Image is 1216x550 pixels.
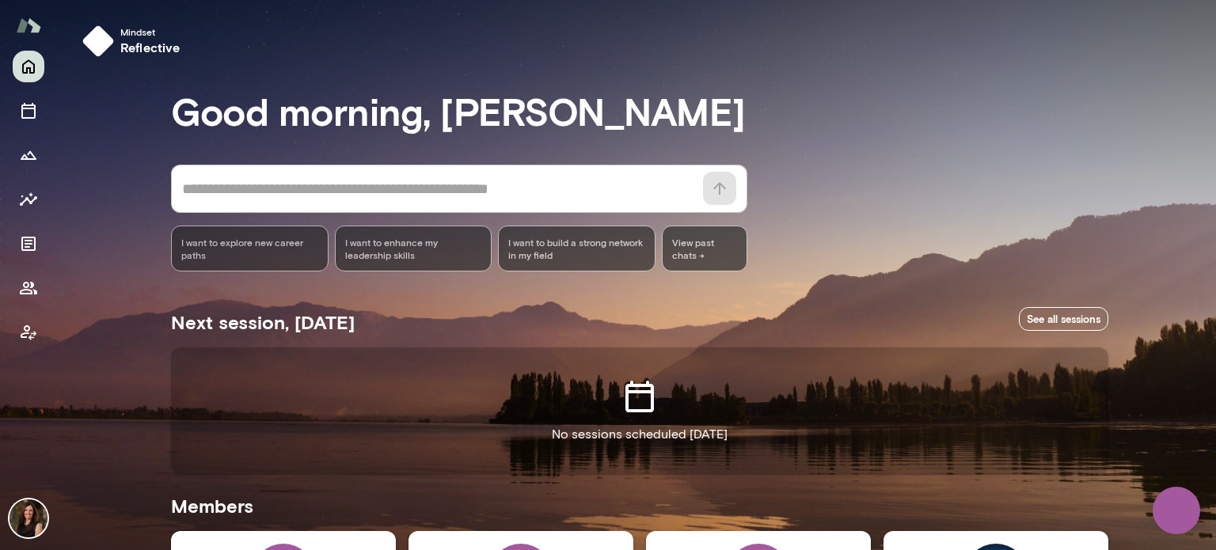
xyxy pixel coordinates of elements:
button: Insights [13,184,44,215]
h5: Members [171,493,1108,518]
h3: Good morning, [PERSON_NAME] [171,89,1108,133]
span: Mindset [120,25,180,38]
button: Client app [13,317,44,348]
button: Mindsetreflective [76,19,193,63]
div: I want to explore new career paths [171,226,329,271]
h6: reflective [120,38,180,57]
div: I want to build a strong network in my field [498,226,655,271]
span: I want to enhance my leadership skills [345,236,482,261]
img: Carrie Atkin [9,499,47,537]
span: I want to build a strong network in my field [508,236,645,261]
button: Home [13,51,44,82]
button: Growth Plan [13,139,44,171]
p: No sessions scheduled [DATE] [552,425,728,444]
div: I want to enhance my leadership skills [335,226,492,271]
img: Mento [16,10,41,40]
span: View past chats -> [662,226,748,271]
button: Documents [13,228,44,260]
button: Sessions [13,95,44,127]
a: See all sessions [1019,307,1108,332]
button: Members [13,272,44,304]
img: mindset [82,25,114,57]
h5: Next session, [DATE] [171,309,355,335]
span: I want to explore new career paths [181,236,318,261]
